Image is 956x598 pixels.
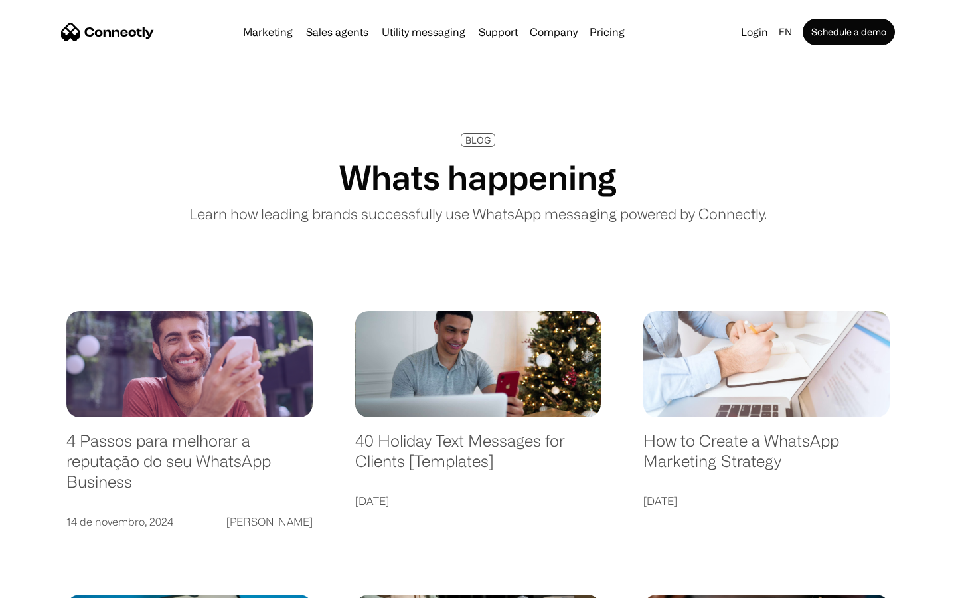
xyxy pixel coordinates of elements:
div: [DATE] [355,492,389,510]
div: Company [530,23,578,41]
a: Marketing [238,27,298,37]
div: BLOG [465,135,491,145]
div: [PERSON_NAME] [226,512,313,531]
a: Pricing [584,27,630,37]
a: Schedule a demo [803,19,895,45]
a: How to Create a WhatsApp Marketing Strategy [643,431,890,484]
div: 14 de novembro, 2024 [66,512,173,531]
a: Support [473,27,523,37]
a: Sales agents [301,27,374,37]
p: Learn how leading brands successfully use WhatsApp messaging powered by Connectly. [189,203,767,225]
div: [DATE] [643,492,677,510]
div: en [779,23,792,41]
h1: Whats happening [339,157,617,197]
a: 4 Passos para melhorar a reputação do seu WhatsApp Business [66,431,313,505]
a: Utility messaging [376,27,471,37]
a: 40 Holiday Text Messages for Clients [Templates] [355,431,601,484]
a: Login [736,23,773,41]
ul: Language list [27,575,80,593]
aside: Language selected: English [13,575,80,593]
